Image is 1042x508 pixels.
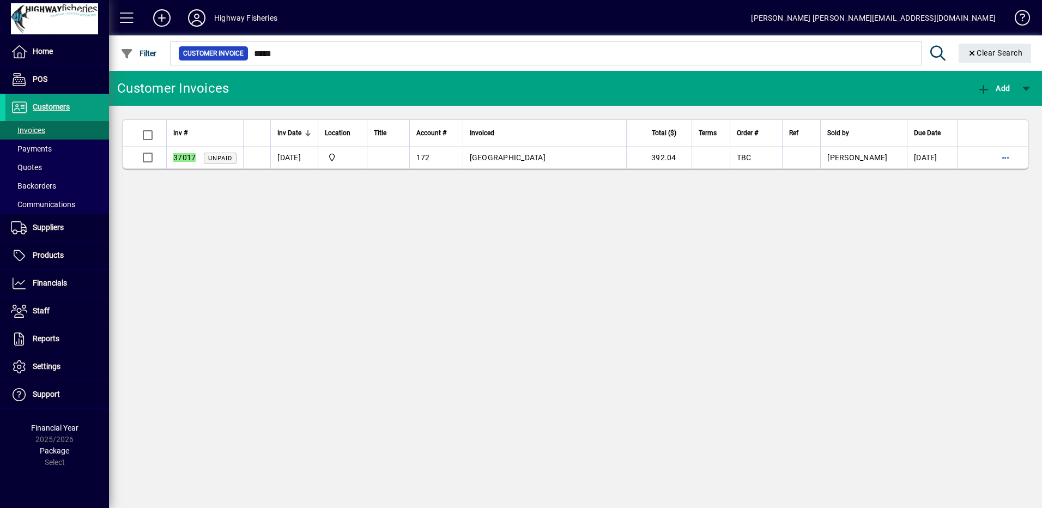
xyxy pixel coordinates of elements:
span: Clear Search [967,49,1023,57]
span: Title [374,127,386,139]
span: Package [40,446,69,455]
span: Add [977,84,1010,93]
span: Products [33,251,64,259]
div: Location [325,127,360,139]
a: Quotes [5,158,109,177]
span: Unpaid [208,155,232,162]
span: Total ($) [652,127,676,139]
div: Sold by [827,127,900,139]
span: Account # [416,127,446,139]
div: Total ($) [633,127,686,139]
button: Clear [959,44,1032,63]
span: [PERSON_NAME] [827,153,887,162]
a: Financials [5,270,109,297]
span: Communications [11,200,75,209]
span: Home [33,47,53,56]
a: Knowledge Base [1007,2,1028,38]
td: 392.04 [626,147,692,168]
td: [DATE] [907,147,957,168]
span: Suppliers [33,223,64,232]
button: Profile [179,8,214,28]
span: TBC [737,153,752,162]
span: Terms [699,127,717,139]
a: Settings [5,353,109,380]
span: Customers [33,102,70,111]
span: Financials [33,279,67,287]
span: Ref [789,127,798,139]
span: Inv # [173,127,187,139]
button: Filter [118,44,160,63]
em: 37017 [173,153,196,162]
span: Highway Fisheries Ltd [325,152,360,164]
a: Communications [5,195,109,214]
span: Payments [11,144,52,153]
a: Home [5,38,109,65]
div: Highway Fisheries [214,9,277,27]
button: Add [144,8,179,28]
span: 172 [416,153,430,162]
span: [GEOGRAPHIC_DATA] [470,153,546,162]
span: POS [33,75,47,83]
a: Staff [5,298,109,325]
span: Order # [737,127,758,139]
span: Due Date [914,127,941,139]
span: Quotes [11,163,42,172]
a: Support [5,381,109,408]
a: POS [5,66,109,93]
span: Reports [33,334,59,343]
a: Products [5,242,109,269]
span: Staff [33,306,50,315]
span: Settings [33,362,60,371]
div: Invoiced [470,127,620,139]
span: Support [33,390,60,398]
span: Filter [120,49,157,58]
a: Suppliers [5,214,109,241]
span: Customer Invoice [183,48,244,59]
a: Backorders [5,177,109,195]
a: Reports [5,325,109,353]
div: Order # [737,127,776,139]
button: Add [974,78,1013,98]
span: Invoiced [470,127,494,139]
td: [DATE] [270,147,318,168]
div: Account # [416,127,456,139]
span: Invoices [11,126,45,135]
div: [PERSON_NAME] [PERSON_NAME][EMAIL_ADDRESS][DOMAIN_NAME] [751,9,996,27]
a: Invoices [5,121,109,140]
span: Sold by [827,127,849,139]
span: Backorders [11,182,56,190]
button: More options [997,149,1014,166]
div: Title [374,127,402,139]
span: Inv Date [277,127,301,139]
div: Customer Invoices [117,80,229,97]
span: Financial Year [31,424,78,432]
div: Due Date [914,127,950,139]
a: Payments [5,140,109,158]
div: Inv Date [277,127,311,139]
div: Ref [789,127,814,139]
span: Location [325,127,350,139]
div: Inv # [173,127,237,139]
